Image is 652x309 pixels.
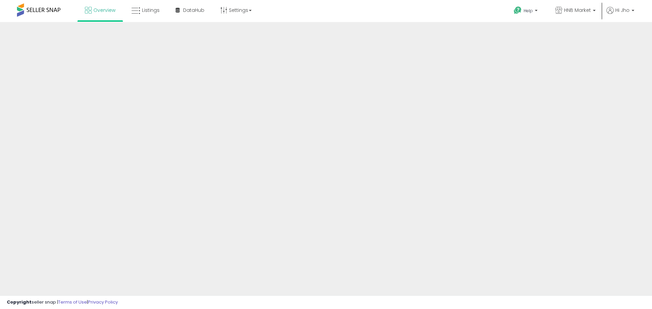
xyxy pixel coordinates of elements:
a: Terms of Use [58,299,87,305]
div: seller snap | | [7,299,118,306]
strong: Copyright [7,299,32,305]
a: Hi Jho [606,7,634,22]
span: Help [524,8,533,14]
span: Listings [142,7,160,14]
span: HNB Market [564,7,591,14]
a: Help [508,1,544,22]
span: Overview [93,7,115,14]
a: Privacy Policy [88,299,118,305]
span: Hi Jho [615,7,630,14]
span: DataHub [183,7,204,14]
i: Get Help [513,6,522,15]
